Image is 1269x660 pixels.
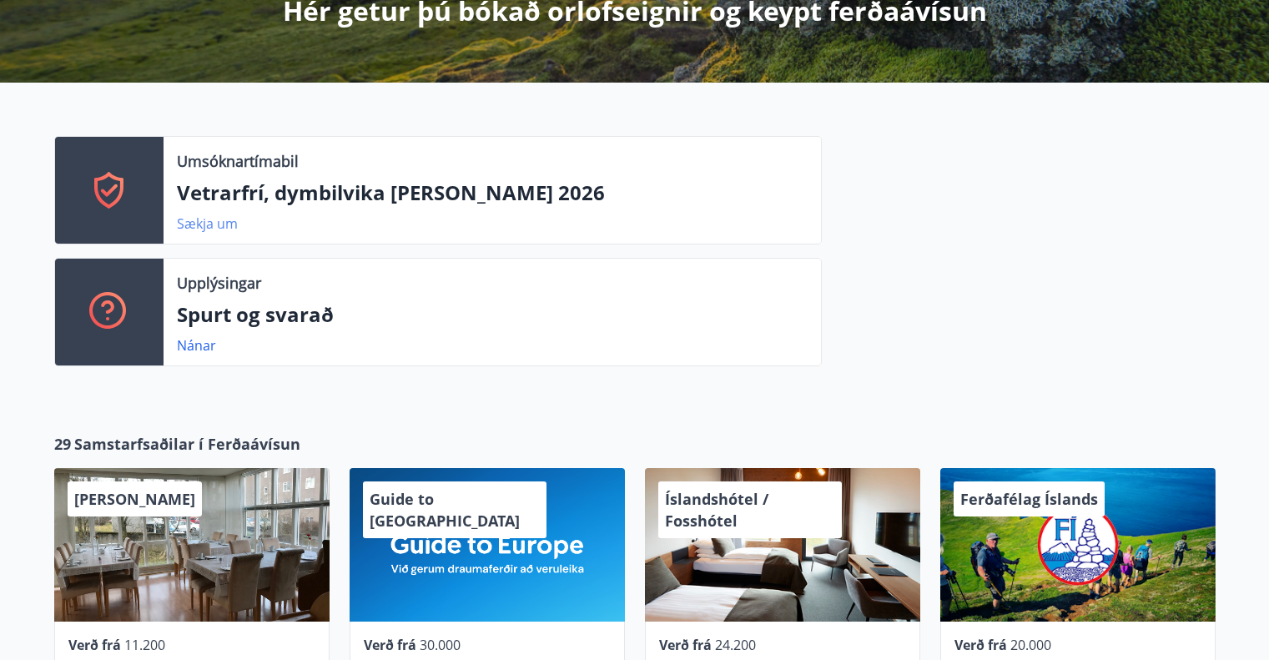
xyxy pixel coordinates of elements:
span: 24.200 [715,636,756,654]
p: Vetrarfrí, dymbilvika [PERSON_NAME] 2026 [177,179,808,207]
span: Guide to [GEOGRAPHIC_DATA] [370,489,520,531]
a: Nánar [177,336,216,355]
span: [PERSON_NAME] [74,489,195,509]
a: Sækja um [177,214,238,233]
p: Spurt og svarað [177,300,808,329]
span: Samstarfsaðilar í Ferðaávísun [74,433,300,455]
span: Ferðafélag Íslands [960,489,1098,509]
span: Verð frá [364,636,416,654]
span: Verð frá [954,636,1007,654]
span: 30.000 [420,636,461,654]
span: 11.200 [124,636,165,654]
p: Umsóknartímabil [177,150,299,172]
span: 29 [54,433,71,455]
span: Íslandshótel / Fosshótel [665,489,768,531]
span: 20.000 [1010,636,1051,654]
span: Verð frá [68,636,121,654]
span: Verð frá [659,636,712,654]
p: Upplýsingar [177,272,261,294]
